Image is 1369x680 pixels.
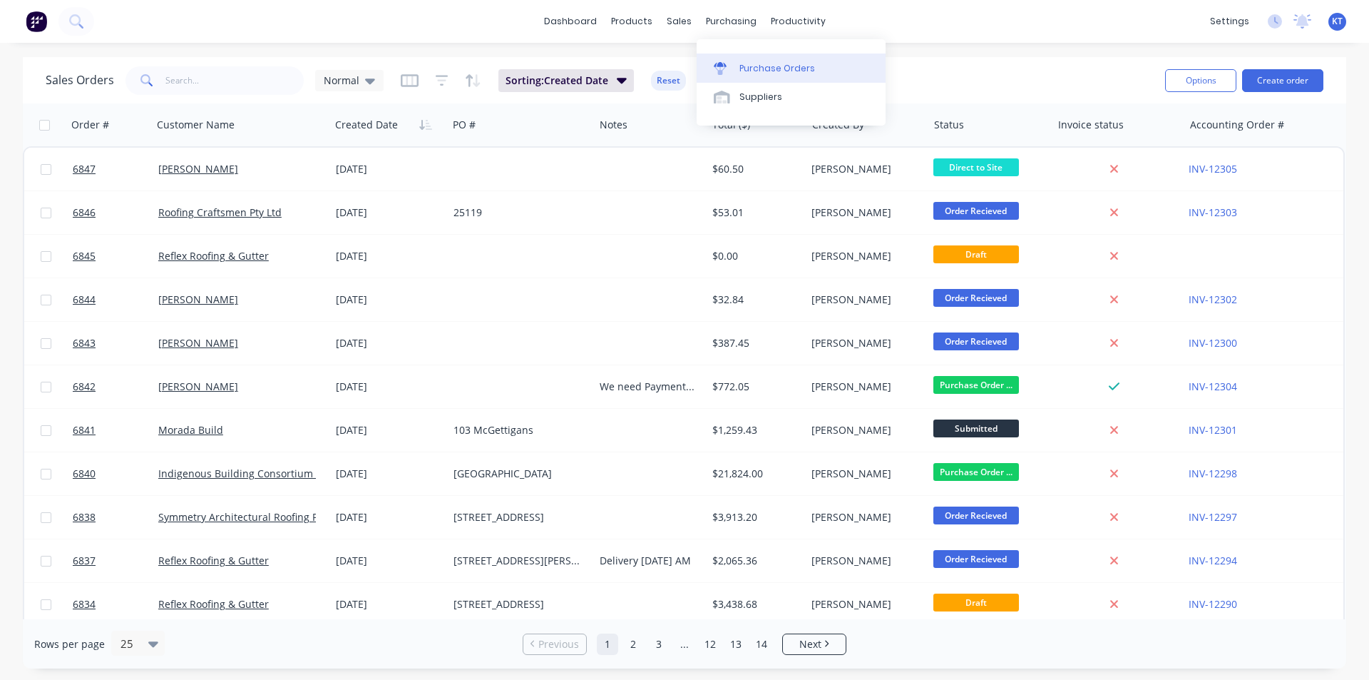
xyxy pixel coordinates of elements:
a: Jump forward [674,634,695,655]
div: [PERSON_NAME] [811,249,916,263]
div: [DATE] [336,554,442,568]
a: INV-12298 [1189,467,1237,480]
span: Direct to Site [933,158,1019,176]
a: 6844 [73,278,158,321]
a: 6834 [73,583,158,626]
div: $1,259.43 [712,423,796,437]
div: Created Date [335,118,398,132]
span: 6841 [73,423,96,437]
div: [STREET_ADDRESS][PERSON_NAME] [453,554,582,568]
button: Options [1165,69,1236,92]
div: $32.84 [712,293,796,307]
div: [PERSON_NAME] [811,467,916,481]
div: 103 McGettigans [453,423,582,437]
div: $21,824.00 [712,467,796,481]
a: Reflex Roofing & Gutter [158,597,269,611]
span: 6847 [73,162,96,176]
a: INV-12294 [1189,554,1237,567]
span: 6834 [73,597,96,612]
span: Normal [324,73,359,88]
div: PO # [453,118,476,132]
span: Submitted [933,420,1019,437]
div: [DATE] [336,162,442,176]
div: $2,065.36 [712,554,796,568]
div: $772.05 [712,380,796,394]
a: Reflex Roofing & Gutter [158,554,269,567]
a: Page 12 [699,634,721,655]
div: [DATE] [336,380,442,394]
div: Status [934,118,964,132]
a: Morada Build [158,423,223,437]
a: Roofing Craftsmen Pty Ltd [158,205,282,219]
a: [PERSON_NAME] [158,380,238,393]
div: [PERSON_NAME] [811,597,916,612]
input: Search... [165,66,304,95]
a: INV-12301 [1189,423,1237,437]
a: [PERSON_NAME] [158,162,238,176]
span: KT [1332,15,1343,28]
div: $53.01 [712,205,796,220]
a: Page 3 [648,634,670,655]
div: productivity [764,11,833,32]
span: 6845 [73,249,96,263]
span: Order Recieved [933,202,1019,220]
div: 25119 [453,205,582,220]
div: $3,438.68 [712,597,796,612]
a: Page 13 [725,634,747,655]
div: [DATE] [336,336,442,350]
a: INV-12297 [1189,510,1237,524]
span: Sorting: Created Date [506,73,608,88]
div: [DATE] [336,510,442,524]
a: 6843 [73,322,158,365]
a: Reflex Roofing & Gutter [158,249,269,263]
a: INV-12304 [1189,380,1237,393]
div: [PERSON_NAME] [811,205,916,220]
div: settings [1203,11,1256,32]
a: INV-12305 [1189,162,1237,176]
span: Order Recieved [933,333,1019,350]
div: $0.00 [712,249,796,263]
img: Factory [26,11,47,32]
a: INV-12302 [1189,293,1237,306]
a: 6846 [73,191,158,234]
div: products [604,11,660,32]
div: [PERSON_NAME] [811,554,916,568]
div: purchasing [699,11,764,32]
div: $60.50 [712,162,796,176]
span: Order Recieved [933,507,1019,524]
div: $3,913.20 [712,510,796,524]
div: [GEOGRAPHIC_DATA] [453,467,582,481]
button: Sorting:Created Date [498,69,634,92]
a: dashboard [537,11,604,32]
a: Page 1 is your current page [597,634,618,655]
a: INV-12303 [1189,205,1237,219]
a: 6845 [73,235,158,278]
div: [DATE] [336,205,442,220]
button: Reset [651,71,686,91]
div: Order # [71,118,109,132]
div: Suppliers [739,91,782,103]
span: Order Recieved [933,550,1019,568]
span: 6837 [73,554,96,568]
a: Suppliers [697,83,886,111]
div: [PERSON_NAME] [811,336,916,350]
div: [DATE] [336,249,442,263]
a: Symmetry Architectural Roofing Pty Ltd [158,510,344,524]
span: Next [799,637,821,651]
div: Purchase Orders [739,62,815,75]
a: [PERSON_NAME] [158,293,238,306]
a: 6840 [73,452,158,495]
a: Purchase Orders [697,54,886,82]
span: 6840 [73,467,96,481]
div: [DATE] [336,293,442,307]
a: 6841 [73,409,158,452]
span: Order Recieved [933,289,1019,307]
div: Customer Name [157,118,235,132]
a: 6838 [73,496,158,539]
a: INV-12290 [1189,597,1237,611]
span: Rows per page [34,637,105,651]
div: [PERSON_NAME] [811,162,916,176]
div: [STREET_ADDRESS] [453,597,582,612]
a: Next page [783,637,846,651]
span: Draft [933,245,1019,263]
